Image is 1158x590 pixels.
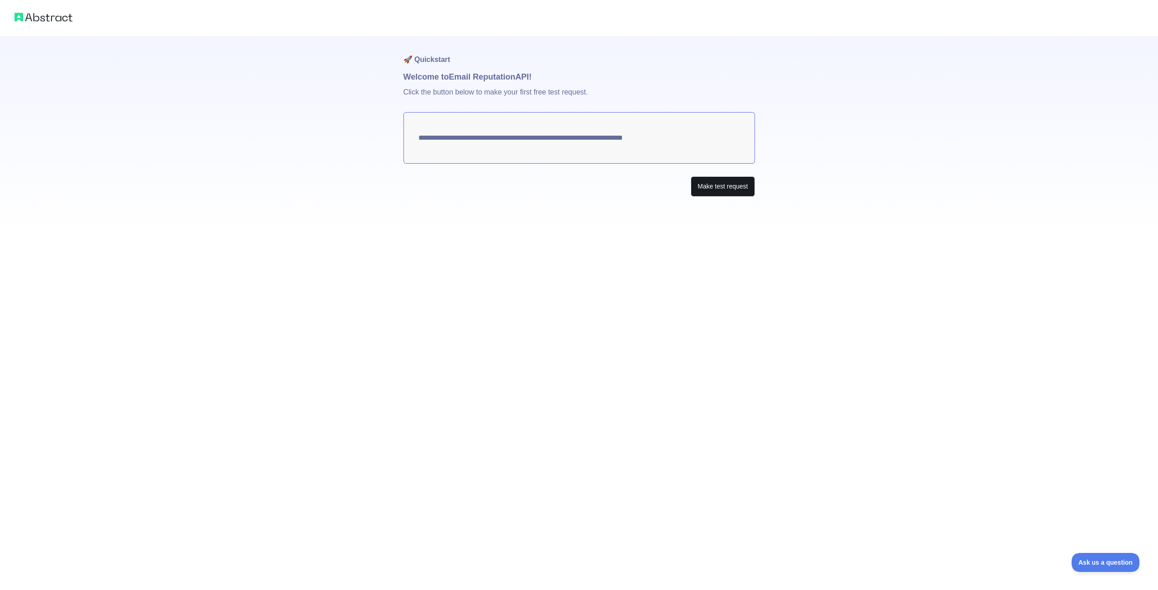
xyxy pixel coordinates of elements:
[691,176,755,197] button: Make test request
[403,83,755,112] p: Click the button below to make your first free test request.
[1072,553,1140,572] iframe: Toggle Customer Support
[403,71,755,83] h1: Welcome to Email Reputation API!
[403,36,755,71] h1: 🚀 Quickstart
[14,11,72,24] img: Abstract logo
